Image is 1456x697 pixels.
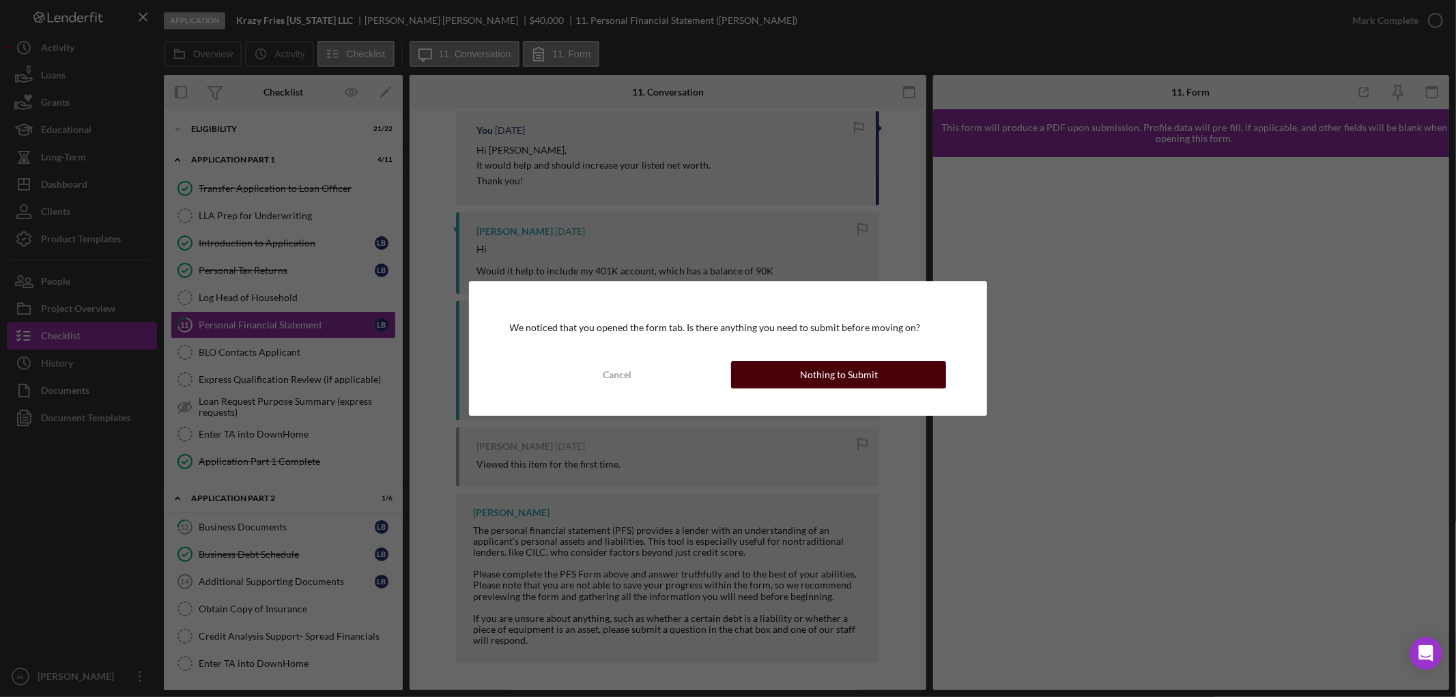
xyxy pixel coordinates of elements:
div: Cancel [603,361,631,388]
button: Cancel [510,361,725,388]
div: We noticed that you opened the form tab. Is there anything you need to submit before moving on? [510,322,947,333]
div: Nothing to Submit [800,361,878,388]
div: Open Intercom Messenger [1410,637,1442,670]
button: Nothing to Submit [731,361,946,388]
